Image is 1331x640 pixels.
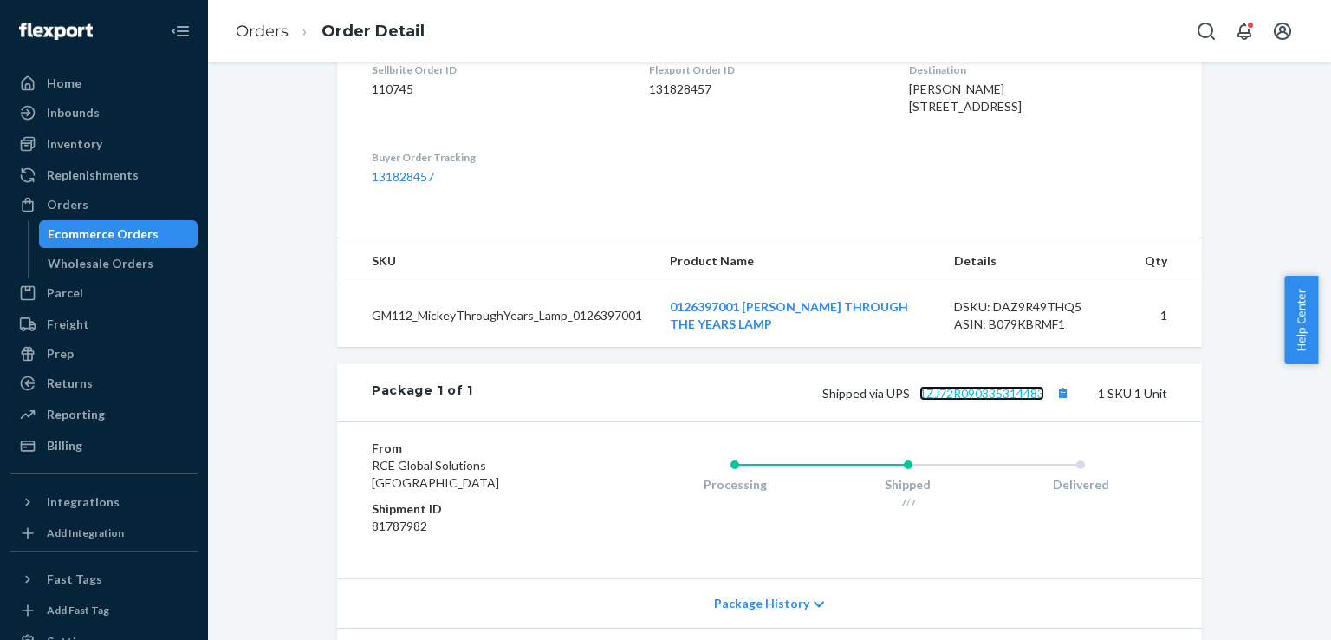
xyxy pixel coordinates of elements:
div: Processing [648,476,821,493]
a: Replenishments [10,161,198,189]
button: Open notifications [1227,14,1262,49]
a: Reporting [10,401,198,428]
a: Freight [10,310,198,338]
div: Package 1 of 1 [372,382,473,404]
img: Flexport logo [19,23,93,40]
a: Orders [10,191,198,219]
a: Billing [10,432,198,460]
button: Fast Tags [10,565,198,593]
div: Freight [47,316,89,333]
a: Add Fast Tag [10,600,198,621]
dd: 110745 [372,81,621,98]
a: Inbounds [10,99,198,127]
th: Product Name [656,238,940,284]
dd: 131828457 [649,81,880,98]
a: Order Detail [321,22,425,41]
div: Replenishments [47,167,139,184]
a: Home [10,69,198,97]
div: Add Integration [47,526,124,540]
div: Fast Tags [47,571,102,588]
td: 1 [1131,284,1202,348]
a: Returns [10,369,198,397]
div: Reporting [47,406,105,423]
div: Shipped [821,476,995,493]
button: Open account menu [1265,14,1300,49]
a: Orders [236,22,289,41]
div: Delivered [994,476,1167,493]
div: DSKU: DAZ9R49THQ5 [954,298,1117,316]
div: Parcel [47,284,83,302]
button: Copy tracking number [1051,382,1074,404]
th: SKU [337,238,656,284]
th: Qty [1131,238,1202,284]
div: Inventory [47,135,102,153]
button: Close Navigation [163,14,198,49]
dt: From [372,440,579,457]
div: Wholesale Orders [48,255,153,272]
td: GM112_MickeyThroughYears_Lamp_0126397001 [337,284,656,348]
dt: Flexport Order ID [649,62,880,77]
span: Shipped via UPS [822,386,1074,401]
div: ASIN: B079KBRMF1 [954,316,1117,333]
dd: 81787982 [372,518,579,535]
dt: Destination [909,62,1167,77]
div: 1 SKU 1 Unit [473,382,1167,404]
a: Prep [10,340,198,368]
dt: Buyer Order Tracking [372,150,621,165]
a: 1ZJ72R090335314483 [919,386,1044,401]
button: Help Center [1284,276,1318,364]
dt: Sellbrite Order ID [372,62,621,77]
div: Prep [47,345,74,362]
a: Ecommerce Orders [39,220,198,248]
a: Wholesale Orders [39,250,198,278]
div: Home [47,75,81,92]
a: Add Integration [10,523,198,544]
div: Add Fast Tag [47,603,109,617]
div: Inbounds [47,104,100,121]
a: 0126397001 [PERSON_NAME] THROUGH THE YEARS LAMP [670,299,908,331]
a: Parcel [10,279,198,307]
div: Ecommerce Orders [48,225,159,243]
span: [PERSON_NAME] [STREET_ADDRESS] [909,82,1022,114]
th: Details [940,238,1131,284]
a: 131828457 [372,169,434,184]
div: Billing [47,437,82,454]
span: Package History [714,595,809,612]
dt: Shipment ID [372,500,579,518]
button: Integrations [10,488,198,516]
div: 7/7 [821,495,995,510]
div: Returns [47,375,93,392]
div: Orders [47,196,88,213]
div: Integrations [47,493,120,511]
a: Inventory [10,130,198,158]
span: RCE Global Solutions [GEOGRAPHIC_DATA] [372,458,499,490]
ol: breadcrumbs [222,6,438,57]
button: Open Search Box [1189,14,1224,49]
